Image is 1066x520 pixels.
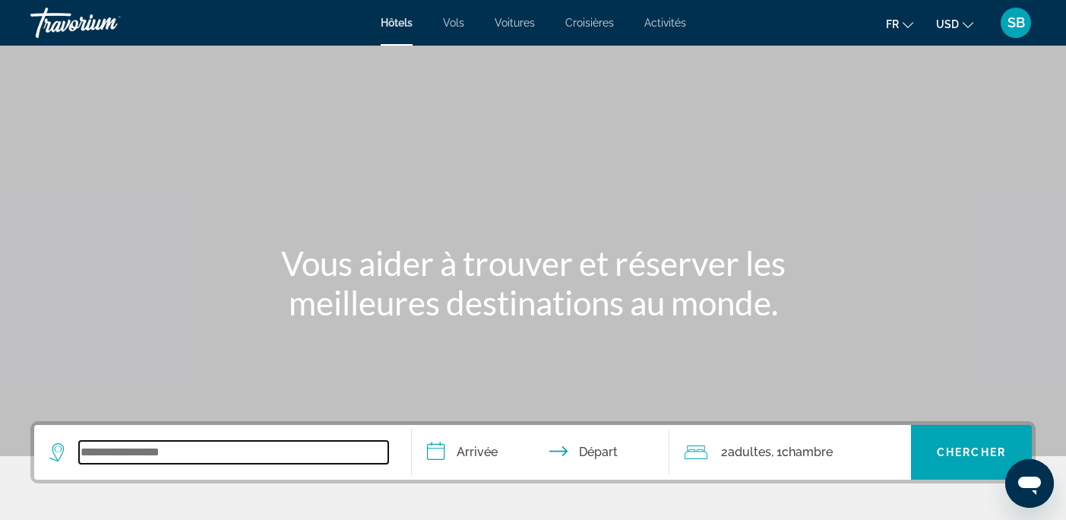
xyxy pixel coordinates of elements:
a: Croisières [565,17,614,29]
span: Chambre [782,445,833,459]
span: USD [936,18,959,30]
iframe: Bouton de lancement de la fenêtre de messagerie [1005,459,1054,508]
span: fr [886,18,899,30]
button: Check in and out dates [412,425,669,480]
span: Adultes [728,445,771,459]
button: Change language [886,13,913,35]
button: Travelers: 2 adults, 0 children [669,425,911,480]
a: Voitures [495,17,535,29]
h1: Vous aider à trouver et réserver les meilleures destinations au monde. [248,243,818,322]
a: Vols [443,17,464,29]
a: Travorium [30,3,182,43]
span: Chercher [937,446,1006,458]
a: Hôtels [381,17,413,29]
button: User Menu [996,7,1036,39]
button: Change currency [936,13,973,35]
span: SB [1007,15,1025,30]
button: Chercher [911,425,1032,480]
span: 2 [721,442,771,463]
a: Activités [644,17,686,29]
span: , 1 [771,442,833,463]
div: Search widget [34,425,1032,480]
